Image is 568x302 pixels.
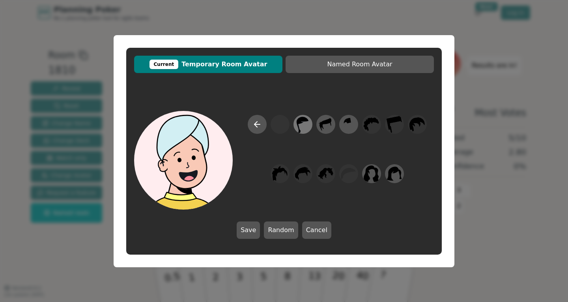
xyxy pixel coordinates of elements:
span: Temporary Room Avatar [138,60,278,69]
button: Cancel [302,221,331,239]
button: Named Room Avatar [286,56,434,73]
button: CurrentTemporary Room Avatar [134,56,282,73]
span: Named Room Avatar [290,60,430,69]
div: Current [149,60,179,69]
button: Save [237,221,260,239]
button: Random [264,221,298,239]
